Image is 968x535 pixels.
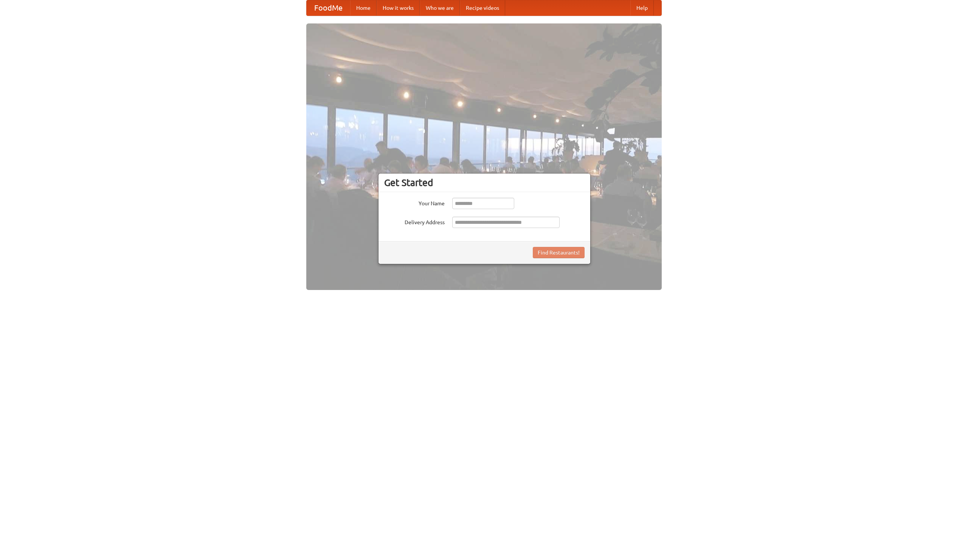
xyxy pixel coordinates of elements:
a: Home [350,0,377,16]
a: How it works [377,0,420,16]
button: Find Restaurants! [533,247,585,258]
a: Recipe videos [460,0,505,16]
a: Who we are [420,0,460,16]
h3: Get Started [384,177,585,188]
a: FoodMe [307,0,350,16]
a: Help [630,0,654,16]
label: Delivery Address [384,217,445,226]
label: Your Name [384,198,445,207]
